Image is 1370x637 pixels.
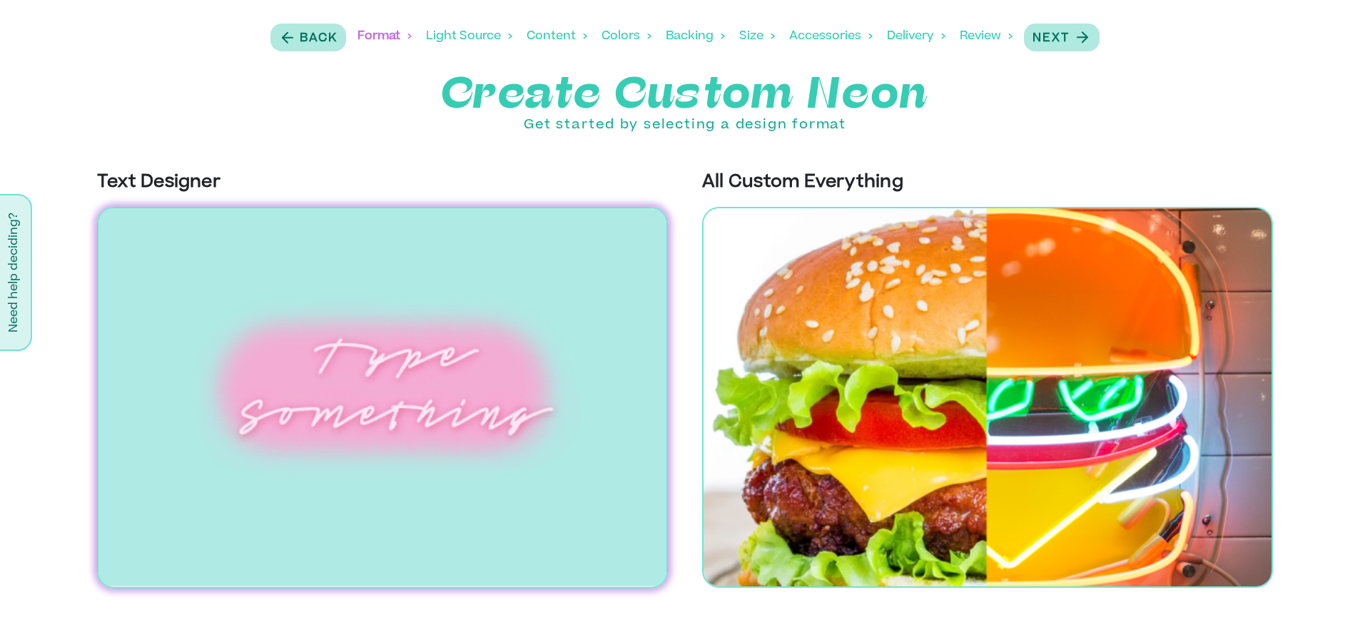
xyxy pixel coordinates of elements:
[270,24,346,51] button: Back
[527,14,587,58] div: Content
[789,14,873,58] div: Accessories
[300,30,338,47] p: Back
[1032,30,1070,47] p: Next
[702,170,1273,195] p: All Custom Everything
[666,14,725,58] div: Backing
[702,207,1273,588] img: All Custom Everything
[426,14,512,58] div: Light Source
[887,14,945,58] div: Delivery
[357,14,412,58] div: Format
[97,207,668,588] img: Text Designer
[960,14,1013,58] div: Review
[739,14,775,58] div: Size
[602,14,651,58] div: Colors
[97,170,668,195] p: Text Designer
[1024,24,1100,51] button: Next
